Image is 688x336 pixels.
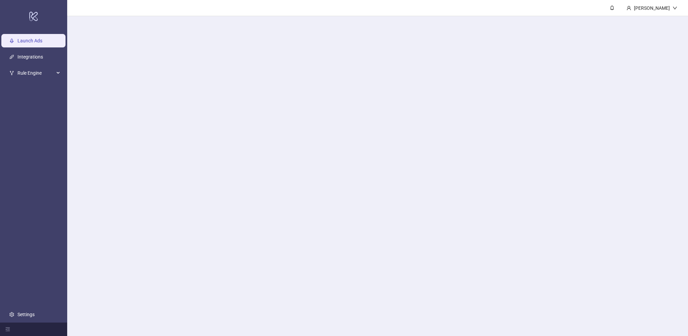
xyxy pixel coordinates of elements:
span: menu-fold [5,327,10,332]
span: fork [9,71,14,75]
span: Rule Engine [17,66,54,80]
span: down [673,6,677,10]
a: Settings [17,312,35,317]
a: Launch Ads [17,38,42,43]
span: bell [610,5,614,10]
span: user [627,6,631,10]
a: Integrations [17,54,43,60]
div: [PERSON_NAME] [631,4,673,12]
